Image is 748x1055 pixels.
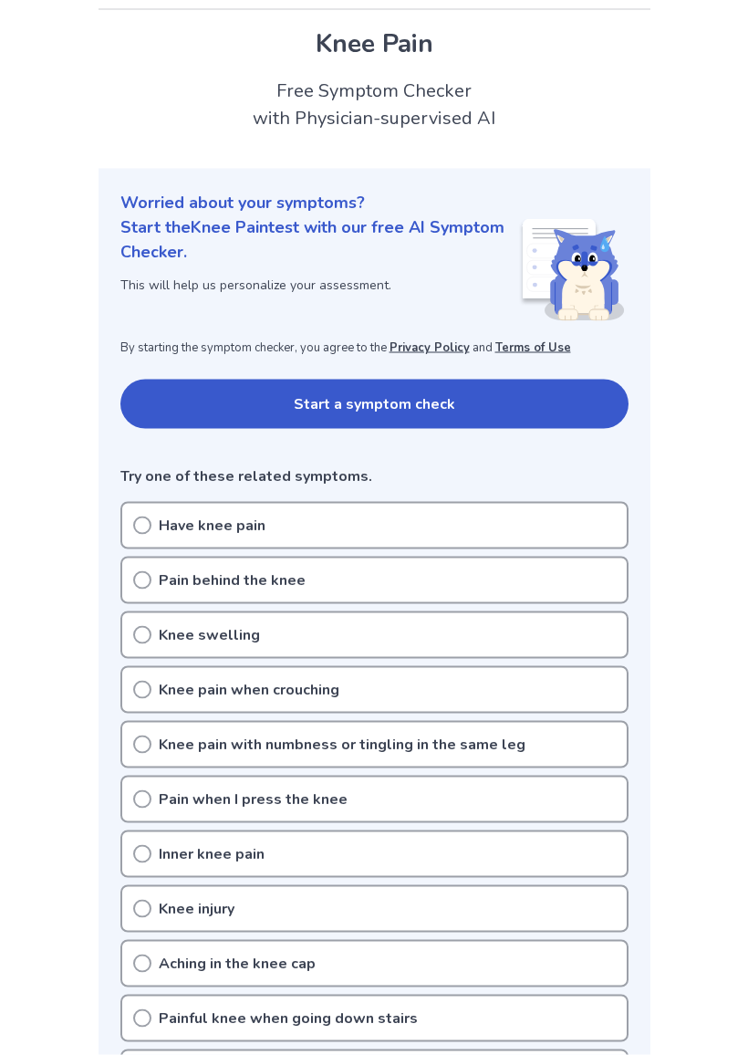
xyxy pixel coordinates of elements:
p: Pain when I press the knee [159,789,348,810]
p: Knee pain with numbness or tingling in the same leg [159,734,525,756]
p: Aching in the knee cap [159,953,316,975]
p: Worried about your symptoms? [120,191,629,215]
img: Shiba [519,219,625,321]
p: Painful knee when going down stairs [159,1008,418,1029]
a: Terms of Use [495,339,571,356]
p: Have knee pain [159,515,265,537]
p: Start the Knee Pain test with our free AI Symptom Checker. [120,215,519,265]
h2: Free Symptom Checker with Physician-supervised AI [99,78,650,132]
p: By starting the symptom checker, you agree to the and [120,339,629,358]
p: Knee injury [159,898,234,920]
a: Privacy Policy [390,339,470,356]
p: Pain behind the knee [159,569,306,591]
p: This will help us personalize your assessment. [120,276,519,295]
p: Try one of these related symptoms. [120,465,629,487]
p: Knee swelling [159,624,260,646]
p: Knee pain when crouching [159,679,339,701]
h1: Knee Pain [120,25,629,63]
p: Inner knee pain [159,843,265,865]
button: Start a symptom check [120,380,629,429]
